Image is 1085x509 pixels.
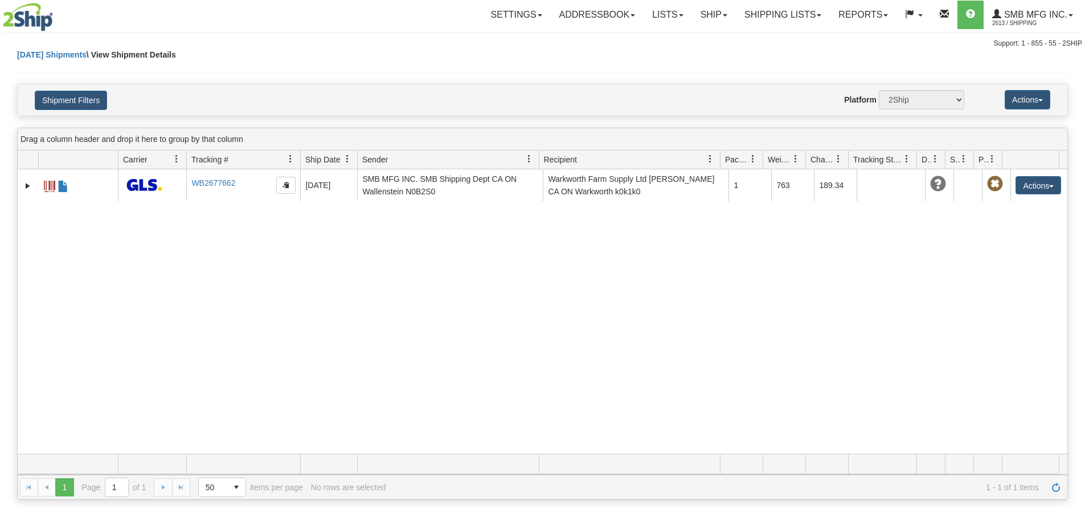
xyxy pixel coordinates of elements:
div: Support: 1 - 855 - 55 - 2SHIP [3,39,1082,48]
span: Ship Date [305,154,340,165]
a: Carrier filter column settings [167,149,186,169]
a: Addressbook [551,1,644,29]
span: Recipient [544,154,577,165]
a: Label [44,176,55,194]
span: Page 1 [55,478,73,496]
button: Copy to clipboard [276,177,296,194]
span: Carrier [123,154,148,165]
a: WB2677662 [191,178,235,188]
div: grid grouping header [18,128,1067,150]
input: Page 1 [105,478,128,496]
a: Ship [692,1,736,29]
a: Reports [830,1,896,29]
span: 1 - 1 of 1 items [394,483,1039,492]
a: Refresh [1047,478,1065,496]
span: Delivery Status [922,154,931,165]
span: Packages [725,154,749,165]
a: Packages filter column settings [743,149,763,169]
iframe: chat widget [1059,196,1084,312]
span: \ View Shipment Details [87,50,176,59]
a: Recipient filter column settings [701,149,720,169]
img: 5013 - GLS Freight CA [123,178,166,192]
img: logo2613.jpg [3,3,53,31]
a: Weight filter column settings [786,149,805,169]
a: SMB MFG INC. 2613 / Shipping [984,1,1082,29]
a: Lists [644,1,691,29]
span: Tracking Status [853,154,903,165]
a: BOL / CMR [58,176,69,194]
span: 2613 / Shipping [992,18,1078,29]
a: Ship Date filter column settings [338,149,357,169]
a: Charge filter column settings [829,149,848,169]
td: 1 [728,169,771,201]
span: Page sizes drop down [198,478,246,497]
a: Shipment Issues filter column settings [954,149,973,169]
a: Delivery Status filter column settings [926,149,945,169]
span: Page of 1 [82,478,146,497]
span: SMB MFG INC. [1001,10,1067,19]
span: items per page [198,478,303,497]
a: [DATE] Shipments [17,50,87,59]
td: [DATE] [300,169,357,201]
button: Actions [1005,90,1050,109]
td: 189.34 [814,169,857,201]
a: Shipping lists [736,1,830,29]
div: No rows are selected [311,483,386,492]
label: Platform [844,94,877,105]
span: 50 [206,482,220,493]
a: Settings [482,1,551,29]
span: Tracking # [191,154,228,165]
td: Warkworth Farm Supply Ltd [PERSON_NAME] CA ON Warkworth k0k1k0 [543,169,728,201]
a: Pickup Status filter column settings [982,149,1002,169]
span: select [227,478,245,496]
a: Tracking Status filter column settings [897,149,916,169]
td: SMB MFG INC. SMB Shipping Dept CA ON Wallenstein N0B2S0 [357,169,543,201]
span: Pickup Status [978,154,988,165]
button: Shipment Filters [35,91,107,110]
span: Weight [768,154,792,165]
span: Sender [362,154,388,165]
a: Tracking # filter column settings [281,149,300,169]
span: Pickup Not Assigned [987,176,1003,192]
span: Shipment Issues [950,154,960,165]
a: Sender filter column settings [519,149,539,169]
a: Expand [22,180,34,192]
span: Charge [810,154,834,165]
button: Actions [1016,176,1061,194]
span: Unknown [930,176,946,192]
td: 763 [771,169,814,201]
